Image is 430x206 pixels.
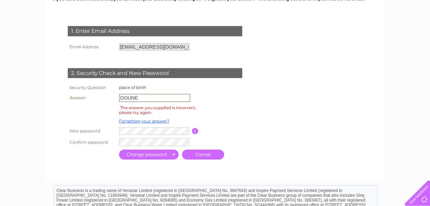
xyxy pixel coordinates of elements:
[119,150,179,159] input: Submit
[66,83,117,92] th: Security Question
[66,92,117,104] th: Answer
[54,4,377,33] div: Clear Business is a trading name of Verastar Limited (registered in [GEOGRAPHIC_DATA] No. 3667643...
[351,29,366,34] a: Energy
[370,29,391,34] a: Telecoms
[119,104,196,116] div: The answer you supplied is incorrect, please try again.
[68,68,242,78] div: 2. Security Check and New Password
[301,3,348,12] a: 0333 014 3131
[119,85,146,90] label: place of birth
[119,118,169,124] a: Forgotten your answer?
[182,150,224,159] a: Cancel
[409,29,426,34] a: Contact
[68,26,242,36] div: 1. Enter Email Address
[66,126,117,137] th: New password
[15,18,50,39] img: logo.png
[66,41,117,52] th: Email Address
[66,137,117,148] th: Confirm password
[395,29,405,34] a: Blog
[192,128,198,134] input: Information
[334,29,347,34] a: Water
